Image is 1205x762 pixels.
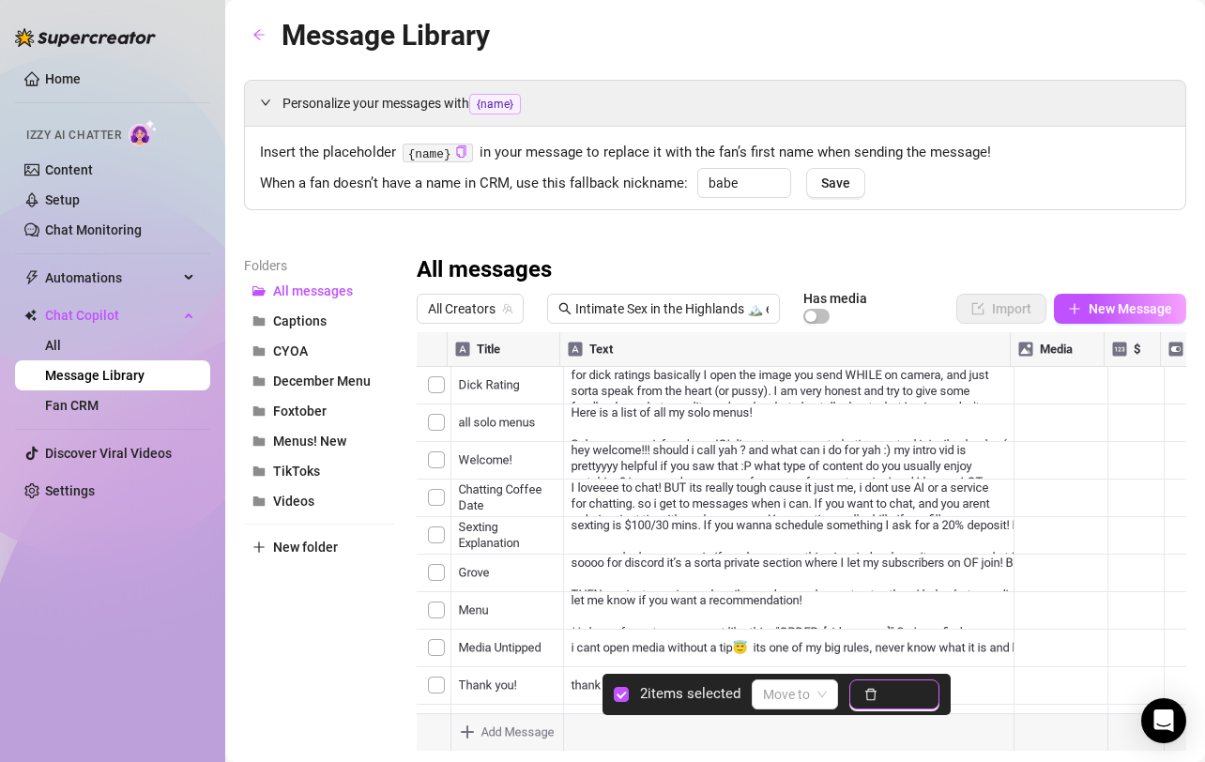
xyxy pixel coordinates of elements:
[956,294,1046,324] button: Import
[24,270,39,285] span: thunderbolt
[45,162,93,177] a: Content
[849,679,939,709] button: Delete
[282,13,490,57] article: Message Library
[273,313,327,328] span: Captions
[244,426,394,456] button: Menus! New
[244,276,394,306] button: All messages
[273,494,314,509] span: Videos
[864,688,877,701] span: delete
[1089,301,1172,316] span: New Message
[252,404,266,418] span: folder
[252,495,266,508] span: folder
[455,145,467,158] span: copy
[273,540,338,555] span: New folder
[575,298,769,319] input: Search messages
[45,222,142,237] a: Chat Monitoring
[252,465,266,478] span: folder
[282,93,1170,114] span: Personalize your messages with
[558,302,572,315] span: search
[252,344,266,358] span: folder
[244,366,394,396] button: December Menu
[1068,302,1081,315] span: plus
[403,144,473,163] code: {name}
[1054,294,1186,324] button: New Message
[244,306,394,336] button: Captions
[252,284,266,297] span: folder-open
[45,338,61,353] a: All
[26,127,121,145] span: Izzy AI Chatter
[45,71,81,86] a: Home
[821,175,850,190] span: Save
[260,173,688,195] span: When a fan doesn’t have a name in CRM, use this fallback nickname:
[244,255,394,276] article: Folders
[273,373,371,389] span: December Menu
[260,142,1170,164] span: Insert the placeholder in your message to replace it with the fan’s first name when sending the m...
[45,398,99,413] a: Fan CRM
[469,94,521,114] span: {name}
[417,255,552,285] h3: All messages
[244,456,394,486] button: TikToks
[273,404,327,419] span: Foxtober
[252,434,266,448] span: folder
[260,97,271,108] span: expanded
[252,374,266,388] span: folder
[273,464,320,479] span: TikToks
[252,314,266,328] span: folder
[273,434,346,449] span: Menus! New
[244,486,394,516] button: Videos
[1141,698,1186,743] div: Open Intercom Messenger
[45,483,95,498] a: Settings
[428,295,512,323] span: All Creators
[245,81,1185,126] div: Personalize your messages with{name}
[244,396,394,426] button: Foxtober
[45,192,80,207] a: Setup
[803,293,867,304] article: Has media
[244,336,394,366] button: CYOA
[244,532,394,562] button: New folder
[15,28,156,47] img: logo-BBDzfeDw.svg
[885,687,924,702] span: Delete
[640,683,740,706] article: 2 items selected
[45,300,178,330] span: Chat Copilot
[806,168,865,198] button: Save
[252,28,266,41] span: arrow-left
[502,303,513,314] span: team
[45,446,172,461] a: Discover Viral Videos
[24,309,37,322] img: Chat Copilot
[273,283,353,298] span: All messages
[129,119,158,146] img: AI Chatter
[45,263,178,293] span: Automations
[252,541,266,554] span: plus
[273,343,308,358] span: CYOA
[455,145,467,160] button: Click to Copy
[45,368,145,383] a: Message Library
